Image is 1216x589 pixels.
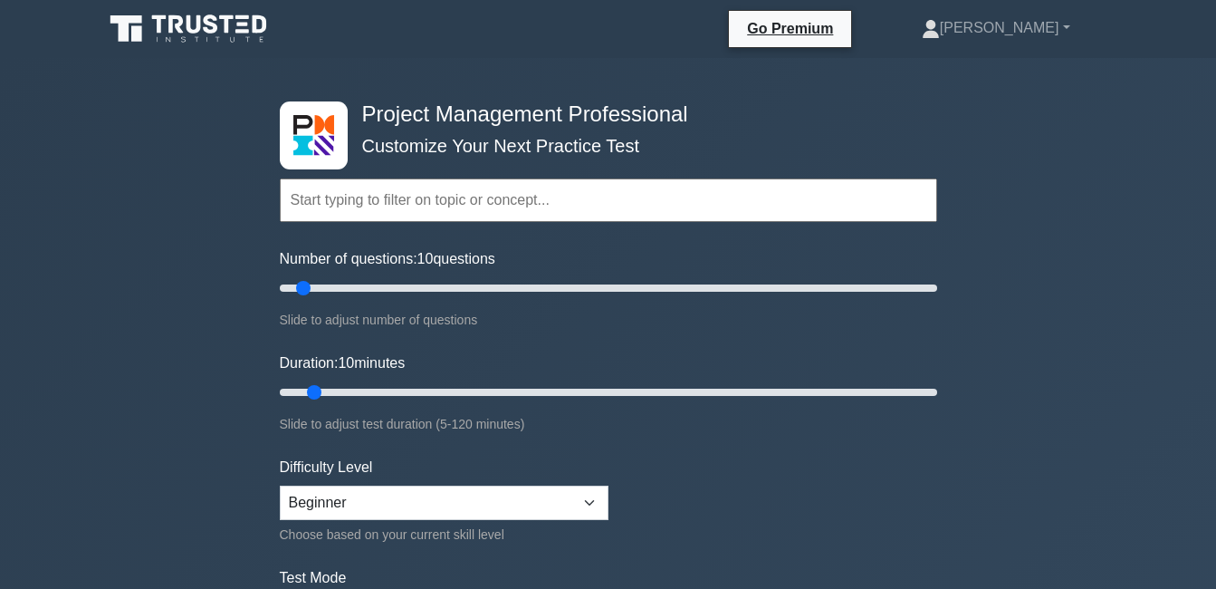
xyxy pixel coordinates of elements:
a: Go Premium [736,17,844,40]
label: Difficulty Level [280,457,373,478]
div: Choose based on your current skill level [280,524,608,546]
span: 10 [338,355,354,371]
label: Test Mode [280,567,937,589]
input: Start typing to filter on topic or concept... [280,179,937,222]
label: Duration: minutes [280,352,406,374]
div: Slide to adjust number of questions [280,309,937,331]
div: Slide to adjust test duration (5-120 minutes) [280,413,937,435]
span: 10 [417,251,434,266]
label: Number of questions: questions [280,248,495,270]
h4: Project Management Professional [355,101,848,128]
a: [PERSON_NAME] [878,10,1114,46]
